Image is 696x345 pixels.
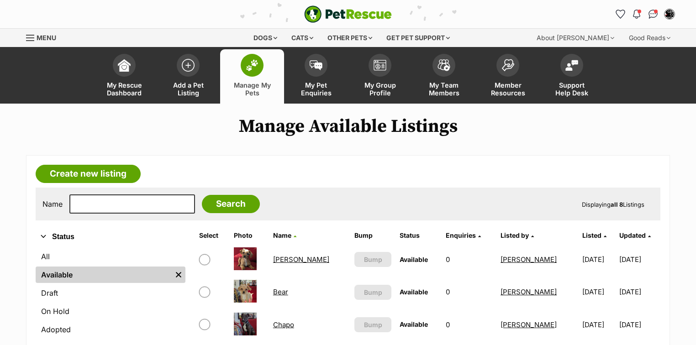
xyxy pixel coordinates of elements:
span: My Team Members [423,81,464,97]
a: [PERSON_NAME] [501,255,557,264]
a: Bear [273,287,288,296]
button: Bump [354,317,391,332]
img: notifications-46538b983faf8c2785f20acdc204bb7945ddae34d4c08c2a6579f10ce5e182be.svg [633,10,640,19]
span: translation missing: en.admin.listings.index.attributes.enquiries [446,231,476,239]
a: Menu [26,29,63,45]
span: Bump [364,320,382,329]
a: Favourites [613,7,627,21]
a: Name [273,231,296,239]
div: Other pets [321,29,379,47]
a: [PERSON_NAME] [501,287,557,296]
div: About [PERSON_NAME] [530,29,621,47]
a: Listed by [501,231,534,239]
a: Available [36,267,172,283]
button: Status [36,231,185,243]
a: Listed [582,231,606,239]
span: My Group Profile [359,81,401,97]
span: My Pet Enquiries [295,81,337,97]
label: Name [42,200,63,208]
span: Available [400,288,428,296]
td: 0 [442,309,496,340]
td: [DATE] [619,309,659,340]
a: On Hold [36,303,185,319]
span: Listed by [501,231,529,239]
img: logo-e224e6f780fb5917bec1dbf3a21bbac754714ae5b6737aabdf751b685950b380.svg [304,5,392,23]
button: My account [662,7,677,21]
a: Adopted [36,321,185,338]
button: Bump [354,285,391,300]
img: group-profile-icon-3fa3cf56718a62981997c0bc7e787c4b2cf8bcc04b72c1350f741eb67cf2f40e.svg [374,60,386,71]
span: Updated [619,231,646,239]
div: Cats [285,29,320,47]
a: My Team Members [412,49,476,104]
span: Support Help Desk [551,81,592,97]
span: Available [400,256,428,263]
a: My Group Profile [348,49,412,104]
th: Bump [351,228,395,243]
a: [PERSON_NAME] [273,255,329,264]
span: Member Resources [487,81,528,97]
span: Name [273,231,291,239]
td: 0 [442,244,496,275]
a: Support Help Desk [540,49,604,104]
a: Updated [619,231,651,239]
img: pet-enquiries-icon-7e3ad2cf08bfb03b45e93fb7055b45f3efa6380592205ae92323e6603595dc1f.svg [310,60,322,70]
div: Get pet support [380,29,456,47]
a: PetRescue [304,5,392,23]
img: member-resources-icon-8e73f808a243e03378d46382f2149f9095a855e16c252ad45f914b54edf8863c.svg [501,59,514,71]
a: Conversations [646,7,660,21]
span: Available [400,320,428,328]
input: Search [202,195,260,213]
a: Remove filter [172,267,185,283]
img: add-pet-listing-icon-0afa8454b4691262ce3f59096e99ab1cd57d4a30225e0717b998d2c9b9846f56.svg [182,59,195,72]
td: [DATE] [579,309,619,340]
a: Draft [36,285,185,301]
td: 0 [442,276,496,308]
span: Manage My Pets [232,81,273,97]
img: team-members-icon-5396bd8760b3fe7c0b43da4ab00e1e3bb1a5d9ba89233759b79545d2d3fc5d0d.svg [438,59,450,71]
td: [DATE] [579,244,619,275]
a: Create new listing [36,165,141,183]
th: Select [195,228,229,243]
th: Status [396,228,441,243]
td: [DATE] [619,276,659,308]
ul: Account quick links [613,7,677,21]
span: Bump [364,287,382,297]
a: Enquiries [446,231,481,239]
a: [PERSON_NAME] [501,320,557,329]
td: [DATE] [579,276,619,308]
a: All [36,248,185,265]
div: Dogs [247,29,284,47]
img: manage-my-pets-icon-02211641906a0b7f246fdf0571729dbe1e7629f14944591b6c1af311fb30b64b.svg [246,59,258,71]
a: Manage My Pets [220,49,284,104]
a: Add a Pet Listing [156,49,220,104]
span: Listed [582,231,601,239]
img: help-desk-icon-fdf02630f3aa405de69fd3d07c3f3aa587a6932b1a1747fa1d2bba05be0121f9.svg [565,60,578,71]
span: Menu [37,34,56,42]
button: Bump [354,252,391,267]
strong: all 8 [611,201,623,208]
img: Deanna Walton profile pic [665,10,674,19]
th: Photo [230,228,269,243]
span: Bump [364,255,382,264]
td: [DATE] [619,244,659,275]
a: My Pet Enquiries [284,49,348,104]
button: Notifications [629,7,644,21]
div: Good Reads [622,29,677,47]
span: Displaying Listings [582,201,644,208]
a: Chapo [273,320,294,329]
span: My Rescue Dashboard [104,81,145,97]
span: Add a Pet Listing [168,81,209,97]
a: Member Resources [476,49,540,104]
img: chat-41dd97257d64d25036548639549fe6c8038ab92f7586957e7f3b1b290dea8141.svg [649,10,658,19]
img: dashboard-icon-eb2f2d2d3e046f16d808141f083e7271f6b2e854fb5c12c21221c1fb7104beca.svg [118,59,131,72]
a: My Rescue Dashboard [92,49,156,104]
